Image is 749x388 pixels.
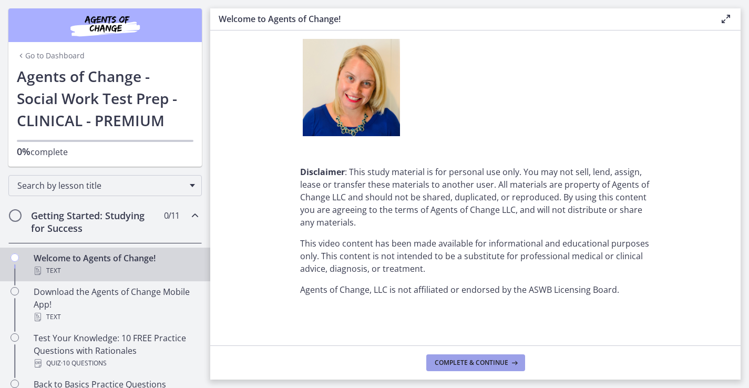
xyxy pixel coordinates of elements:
div: Text [34,311,198,323]
span: Search by lesson title [17,180,184,191]
div: Test Your Knowledge: 10 FREE Practice Questions with Rationales [34,332,198,370]
span: · 10 Questions [61,357,107,370]
p: : This study material is for personal use only. You may not sell, lend, assign, lease or transfer... [300,166,651,229]
div: Playbar [45,180,262,198]
span: 0 / 11 [164,209,179,222]
div: Quiz [34,357,198,370]
p: complete [17,145,193,158]
button: Fullscreen [330,180,351,198]
h1: Agents of Change - Social Work Test Prep - CLINICAL - PREMIUM [17,65,193,131]
img: 1617799957543.jpg [303,39,400,136]
a: Go to Dashboard [17,50,85,61]
button: Airplay [309,180,330,198]
h3: Welcome to Agents of Change! [219,13,703,25]
div: Search by lesson title [8,175,202,196]
span: Complete & continue [435,359,508,367]
h2: Getting Started: Studying for Success [31,209,159,234]
div: Text [34,264,198,277]
div: Welcome to Agents of Change! [34,252,198,277]
p: Agents of Change, LLC is not affiliated or endorsed by the ASWB Licensing Board. [300,283,651,296]
div: Download the Agents of Change Mobile App! [34,285,198,323]
span: 0% [17,145,30,158]
button: Mute [267,180,288,198]
button: Show settings menu [288,180,309,198]
strong: Disclaimer [300,166,345,178]
img: Agents of Change [42,13,168,38]
button: Complete & continue [426,354,525,371]
p: This video content has been made available for informational and educational purposes only. This ... [300,237,651,275]
button: Play Video: c1o6hcmjueu5qasqsu00.mp4 [143,69,209,111]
